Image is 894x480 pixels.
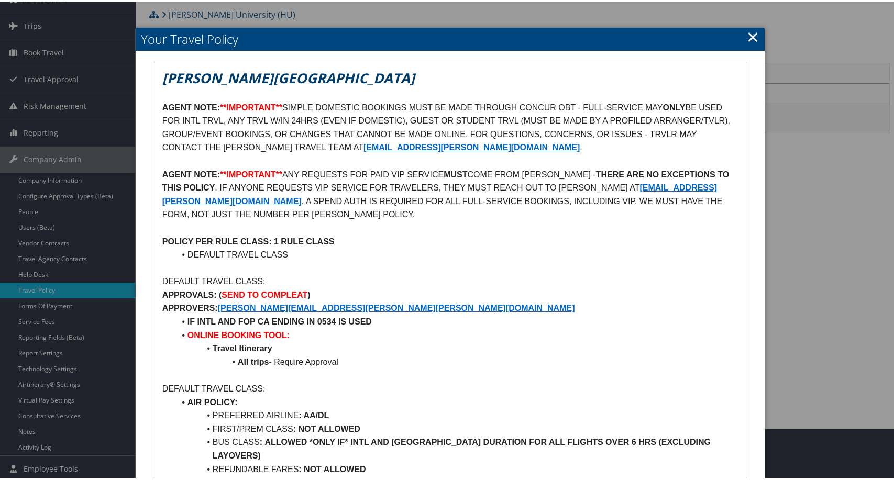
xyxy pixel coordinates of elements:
[175,461,738,475] li: REFUNDABLE FARES
[162,236,335,244] u: POLICY PER RULE CLASS: 1 RULE CLASS
[162,289,217,298] strong: APPROVALS:
[213,436,713,459] strong: ALLOWED *ONLY IF* INTL AND [GEOGRAPHIC_DATA] DURATION FOR ALL FLIGHTS OVER 6 HRS (EXCLUDING LAYOV...
[162,302,218,311] strong: APPROVERS:
[175,421,738,434] li: FIRST/PREM CLASS
[363,141,580,150] a: [EMAIL_ADDRESS][PERSON_NAME][DOMAIN_NAME]
[175,354,738,367] li: - Require Approval
[175,407,738,421] li: PREFERRED AIRLINE
[175,247,738,260] li: DEFAULT TRAVEL CLASS
[299,409,329,418] strong: : AA/DL
[162,99,738,153] p: SIMPLE DOMESTIC BOOKINGS MUST BE MADE THROUGH CONCUR OBT - FULL-SERVICE MAY BE USED FOR INTL TRVL...
[222,289,307,298] strong: SEND TO COMPLEAT
[218,302,575,311] a: [PERSON_NAME][EMAIL_ADDRESS][PERSON_NAME][PERSON_NAME][DOMAIN_NAME]
[299,463,366,472] strong: : NOT ALLOWED
[162,381,738,394] p: DEFAULT TRAVEL CLASS:
[444,169,467,177] strong: MUST
[747,25,759,46] a: Close
[307,289,310,298] strong: )
[162,102,220,110] strong: AGENT NOTE:
[162,166,738,220] p: ANY REQUESTS FOR PAID VIP SERVICE COME FROM [PERSON_NAME] - . IF ANYONE REQUESTS VIP SERVICE FOR ...
[219,289,222,298] strong: (
[136,26,765,49] h2: Your Travel Policy
[260,436,262,445] strong: :
[187,316,372,325] strong: IF INTL AND FOP CA ENDING IN 0534 IS USED
[162,273,738,287] p: DEFAULT TRAVEL CLASS:
[187,396,238,405] strong: AIR POLICY:
[238,356,269,365] strong: All trips
[162,169,220,177] strong: AGENT NOTE:
[663,102,686,110] strong: ONLY
[213,342,272,351] strong: Travel Itinerary
[175,434,738,461] li: BUS CLASS
[293,423,360,432] strong: : NOT ALLOWED
[162,67,415,86] em: [PERSON_NAME][GEOGRAPHIC_DATA]
[162,182,717,204] a: [EMAIL_ADDRESS][PERSON_NAME][DOMAIN_NAME]
[187,329,290,338] strong: ONLINE BOOKING TOOL:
